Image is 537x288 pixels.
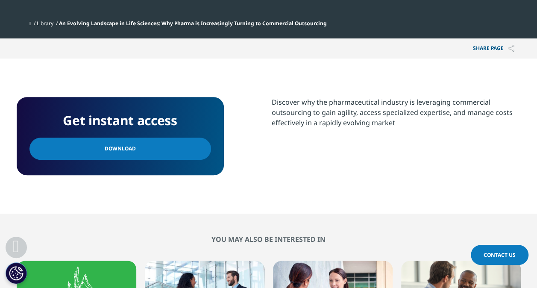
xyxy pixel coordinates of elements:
[508,45,514,52] img: Share PAGE
[484,251,516,259] span: Contact Us
[471,245,528,265] a: Contact Us
[6,262,27,284] button: Cookies Settings
[467,38,521,59] button: Share PAGEShare PAGE
[467,38,521,59] p: Share PAGE
[17,235,521,244] h2: You may also be interested in
[105,144,136,153] span: Download
[29,110,211,131] h4: Get instant access
[272,97,521,134] p: Discover why the pharmaceutical industry is leveraging commercial outsourcing to gain agility, ac...
[59,20,327,27] span: An Evolving Landscape in Life Sciences: Why Pharma is Increasingly Turning to Commercial Outsourcing
[29,138,211,160] a: Download
[37,20,53,27] a: Library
